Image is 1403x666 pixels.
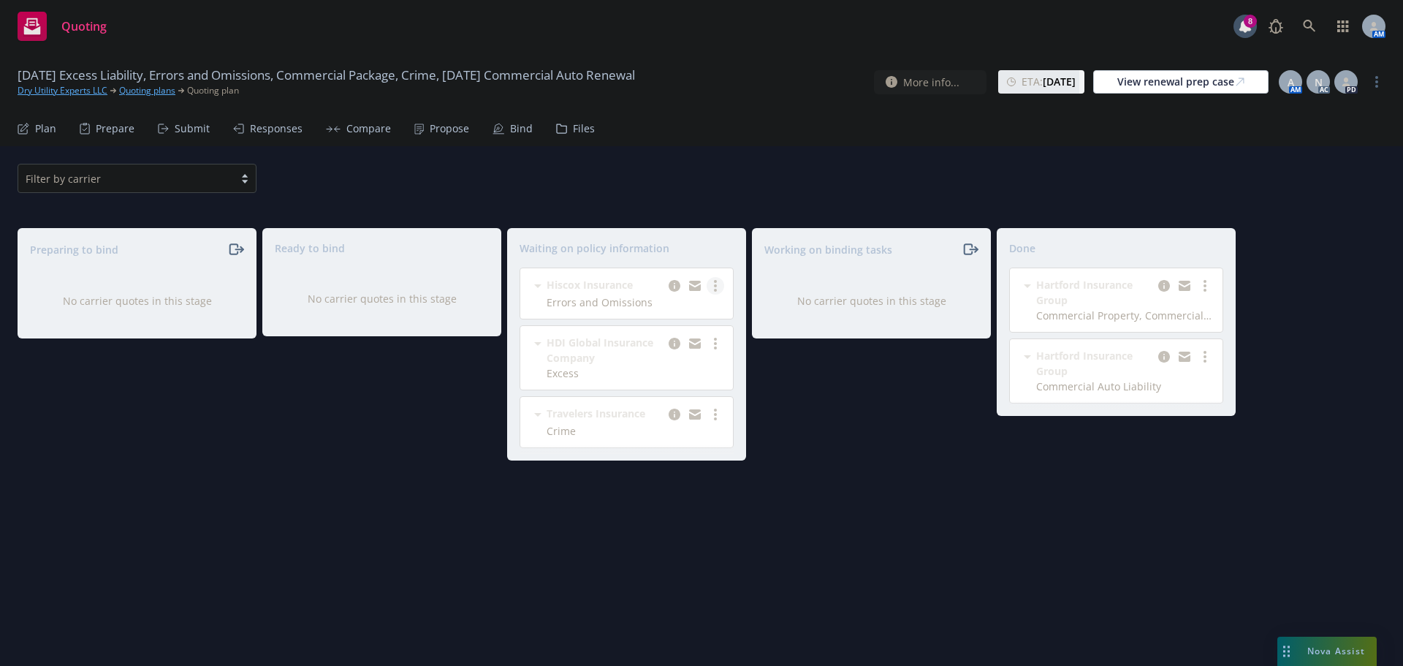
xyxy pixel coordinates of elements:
[1043,75,1076,88] strong: [DATE]
[961,241,978,258] a: moveRight
[547,366,724,381] span: Excess
[1295,12,1324,41] a: Search
[1244,15,1257,28] div: 8
[1036,379,1214,394] span: Commercial Auto Liability
[1036,277,1152,308] span: Hartford Insurance Group
[1093,70,1269,94] a: View renewal prep case
[707,406,724,423] a: more
[510,123,533,135] div: Bind
[547,423,724,439] span: Crime
[1277,637,1296,666] div: Drag to move
[346,123,391,135] div: Compare
[547,335,663,366] span: HDI Global Insurance Company
[1176,277,1193,295] a: copy logging email
[666,277,683,295] a: copy logging email
[61,20,107,32] span: Quoting
[96,123,134,135] div: Prepare
[903,75,959,90] span: More info...
[430,123,469,135] div: Propose
[187,84,239,97] span: Quoting plan
[707,277,724,295] a: more
[666,406,683,423] a: copy logging email
[35,123,56,135] div: Plan
[1288,75,1294,90] span: A
[30,242,118,257] span: Preparing to bind
[42,293,232,309] div: No carrier quotes in this stage
[1117,71,1244,93] div: View renewal prep case
[1176,348,1193,366] a: copy logging email
[18,67,635,84] span: [DATE] Excess Liability, Errors and Omissions, Commercial Package, Crime, [DATE] Commercial Auto ...
[1368,73,1385,91] a: more
[520,241,669,256] span: Waiting on policy information
[1307,645,1365,657] span: Nova Assist
[764,242,892,257] span: Working on binding tasks
[707,335,724,352] a: more
[275,241,345,256] span: Ready to bind
[547,277,633,292] span: Hiscox Insurance
[1036,308,1214,323] span: Commercial Property, Commercial Umbrella, General Liability
[12,6,113,47] a: Quoting
[1022,74,1076,89] span: ETA :
[1155,348,1173,366] a: copy logging email
[18,84,107,97] a: Dry Utility Experts LLC
[1261,12,1290,41] a: Report a Bug
[1196,277,1214,295] a: more
[547,406,645,421] span: Travelers Insurance
[1277,637,1377,666] button: Nova Assist
[1315,75,1323,90] span: N
[119,84,175,97] a: Quoting plans
[874,70,986,94] button: More info...
[175,123,210,135] div: Submit
[1036,348,1152,379] span: Hartford Insurance Group
[1009,241,1035,256] span: Done
[547,295,724,310] span: Errors and Omissions
[1328,12,1358,41] a: Switch app
[250,123,303,135] div: Responses
[686,277,704,295] a: copy logging email
[573,123,595,135] div: Files
[1196,348,1214,366] a: more
[1155,277,1173,295] a: copy logging email
[666,335,683,352] a: copy logging email
[776,293,967,309] div: No carrier quotes in this stage
[286,291,477,306] div: No carrier quotes in this stage
[686,406,704,423] a: copy logging email
[686,335,704,352] a: copy logging email
[227,241,244,258] a: moveRight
